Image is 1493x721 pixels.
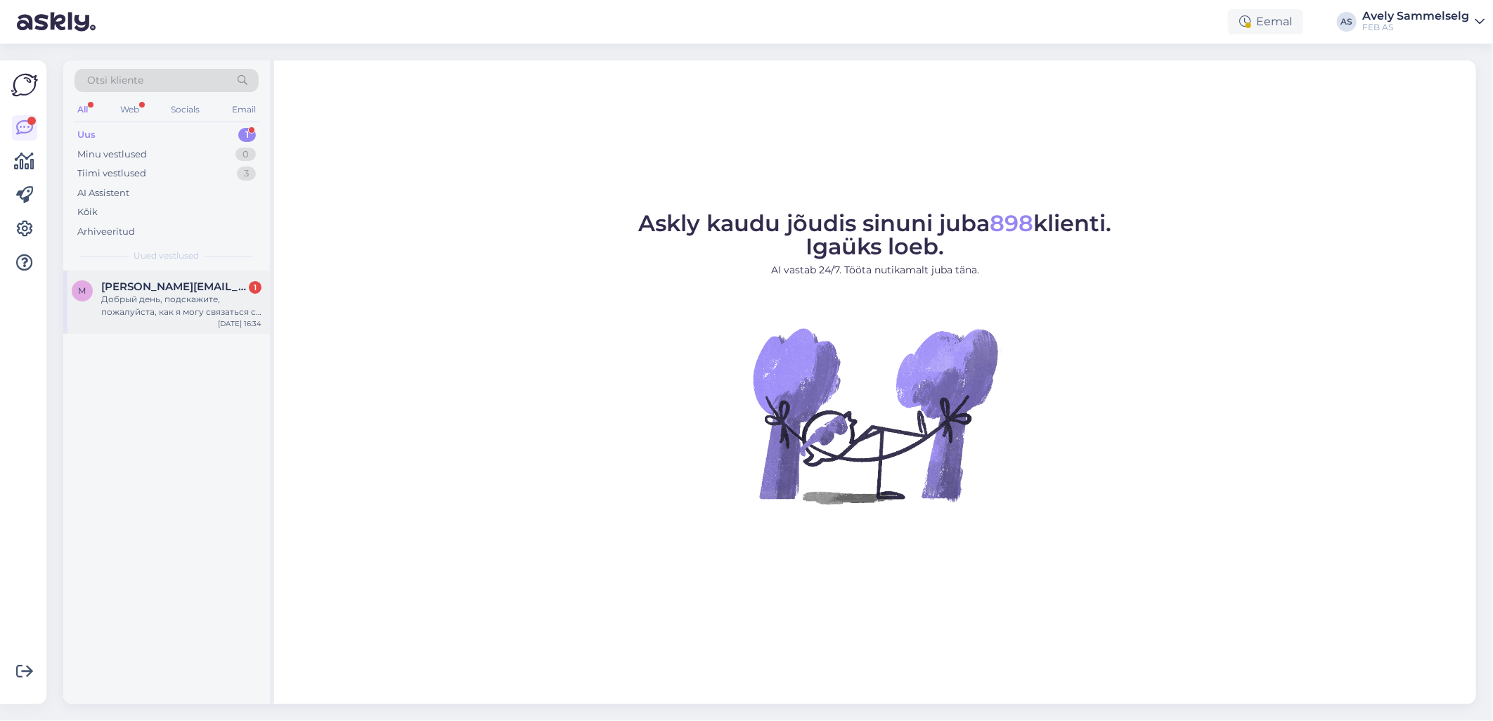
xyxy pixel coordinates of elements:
div: Email [229,100,259,119]
img: No Chat active [749,289,1002,542]
span: Askly kaudu jõudis sinuni juba klienti. Igaüks loeb. [639,209,1112,260]
a: Avely SammelselgFEB AS [1362,11,1485,33]
div: Tiimi vestlused [77,167,146,181]
span: m [79,285,86,296]
div: Kõik [77,205,98,219]
div: 1 [249,281,261,294]
div: Avely Sammelselg [1362,11,1469,22]
div: Uus [77,128,96,142]
div: [DATE] 16:34 [218,318,261,329]
img: Askly Logo [11,72,38,98]
p: AI vastab 24/7. Tööta nutikamalt juba täna. [639,263,1112,278]
div: 0 [235,148,256,162]
span: m.polischuk@admetos.at [101,280,247,293]
span: Otsi kliente [87,73,143,88]
div: All [75,100,91,119]
div: Eemal [1228,9,1303,34]
div: Minu vestlused [77,148,147,162]
div: 1 [238,128,256,142]
div: AI Assistent [77,186,129,200]
div: AS [1337,12,1357,32]
span: Uued vestlused [134,249,200,262]
div: 3 [237,167,256,181]
div: Добрый день, подскажите, пожалуйста, как я могу связаться с отделом закупок. [101,293,261,318]
span: 898 [990,209,1034,237]
div: Arhiveeritud [77,225,135,239]
div: Web [117,100,142,119]
div: FEB AS [1362,22,1469,33]
div: Socials [168,100,202,119]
